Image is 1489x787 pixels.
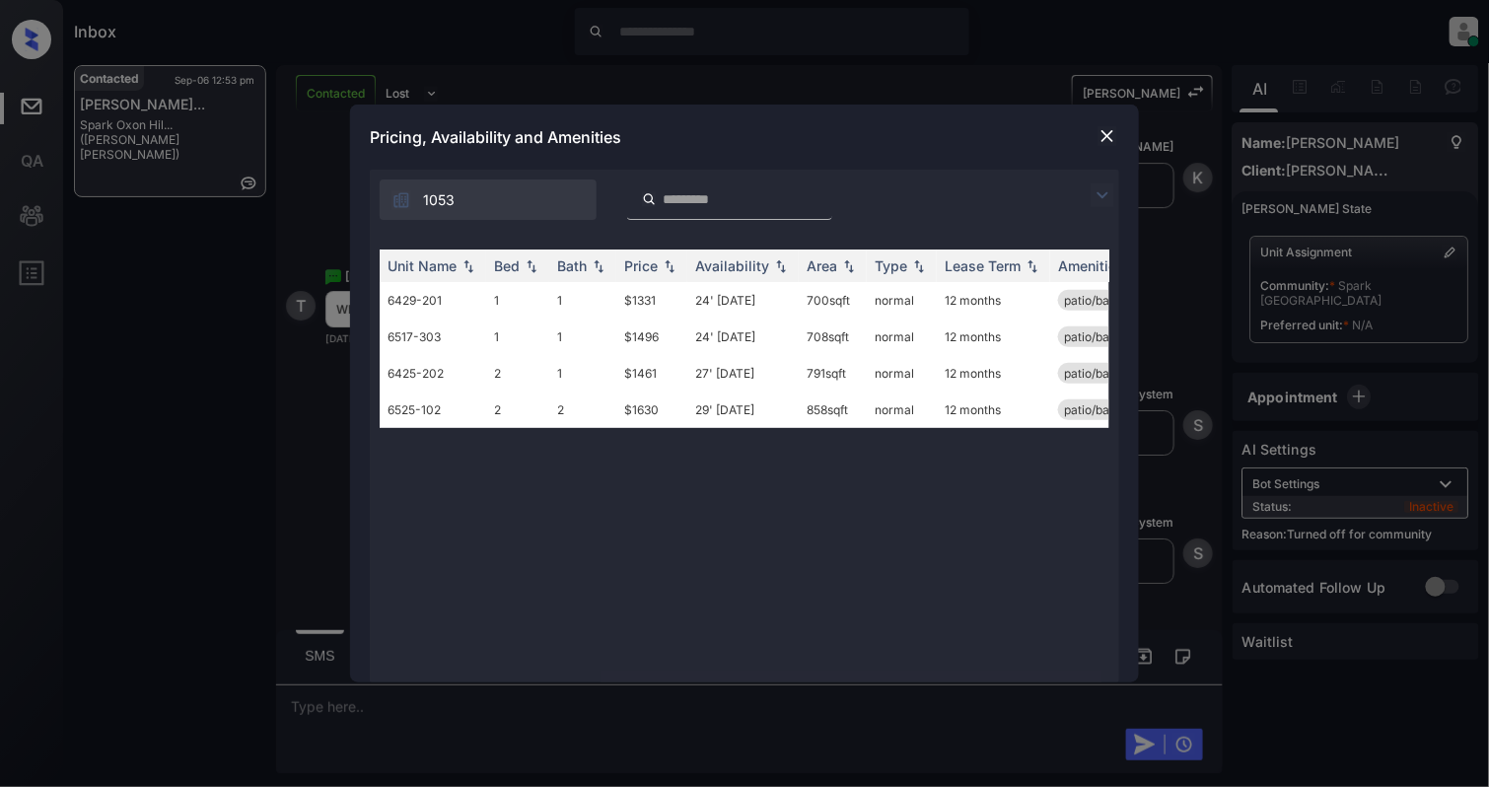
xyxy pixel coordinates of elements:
td: 6517-303 [380,319,486,355]
td: 12 months [937,319,1050,355]
td: 700 sqft [799,282,867,319]
td: 24' [DATE] [687,282,799,319]
td: 708 sqft [799,319,867,355]
td: 2 [486,392,549,428]
div: Price [624,257,658,274]
div: Unit Name [388,257,457,274]
div: Amenities [1058,257,1124,274]
td: 6429-201 [380,282,486,319]
div: Pricing, Availability and Amenities [350,105,1139,170]
td: $1630 [616,392,687,428]
td: normal [867,392,937,428]
td: $1331 [616,282,687,319]
td: normal [867,282,937,319]
img: icon-zuma [642,190,657,208]
td: 12 months [937,282,1050,319]
td: 12 months [937,392,1050,428]
div: Bed [494,257,520,274]
span: patio/balcony [1064,366,1140,381]
td: 1 [486,282,549,319]
td: 2 [549,392,616,428]
td: normal [867,319,937,355]
td: normal [867,355,937,392]
img: sorting [522,259,541,273]
img: close [1098,126,1117,146]
td: 29' [DATE] [687,392,799,428]
td: 2 [486,355,549,392]
div: Lease Term [945,257,1021,274]
img: sorting [839,259,859,273]
img: sorting [459,259,478,273]
img: icon-zuma [391,190,411,210]
td: $1461 [616,355,687,392]
td: 791 sqft [799,355,867,392]
img: sorting [909,259,929,273]
img: sorting [589,259,608,273]
span: patio/balcony [1064,402,1140,417]
span: patio/balcony [1064,329,1140,344]
td: 1 [486,319,549,355]
span: patio/balcony [1064,293,1140,308]
img: icon-zuma [1091,183,1114,207]
img: sorting [771,259,791,273]
img: sorting [1023,259,1042,273]
span: 1053 [423,189,455,211]
td: 1 [549,355,616,392]
div: Type [875,257,907,274]
div: Availability [695,257,769,274]
td: 6425-202 [380,355,486,392]
td: 1 [549,282,616,319]
div: Bath [557,257,587,274]
img: sorting [660,259,679,273]
div: Area [807,257,837,274]
td: 1 [549,319,616,355]
td: 12 months [937,355,1050,392]
td: 6525-102 [380,392,486,428]
td: 858 sqft [799,392,867,428]
td: 24' [DATE] [687,319,799,355]
td: $1496 [616,319,687,355]
td: 27' [DATE] [687,355,799,392]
